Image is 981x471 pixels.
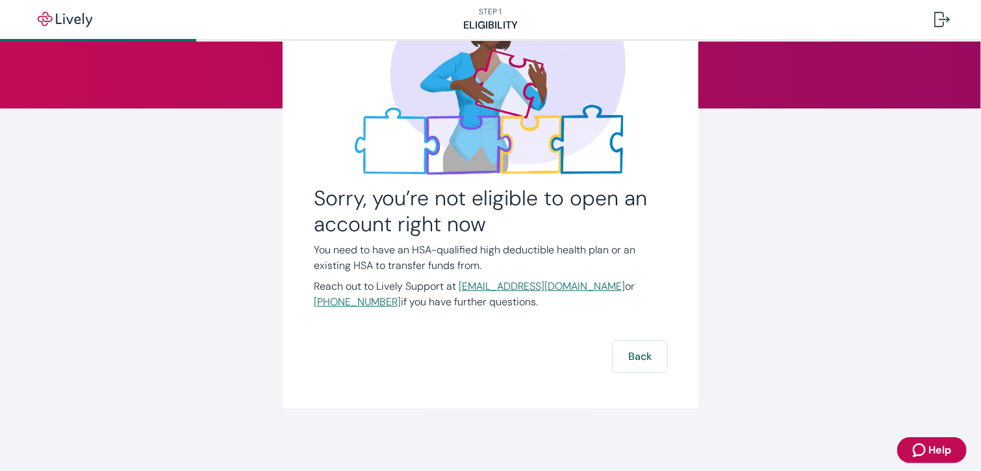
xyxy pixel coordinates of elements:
button: Back [613,341,667,372]
span: Help [928,442,951,458]
button: Log out [924,4,960,35]
svg: Zendesk support icon [913,442,928,458]
button: Zendesk support iconHelp [897,437,967,463]
p: Reach out to Lively Support at or if you have further questions. [314,279,667,310]
h2: Sorry, you’re not eligible to open an account right now [314,185,667,237]
a: [PHONE_NUMBER] [314,295,401,309]
p: You need to have an HSA-qualified high deductible health plan or an existing HSA to transfer fund... [314,242,667,274]
a: [EMAIL_ADDRESS][DOMAIN_NAME] [459,279,625,293]
img: Lively [29,12,101,27]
